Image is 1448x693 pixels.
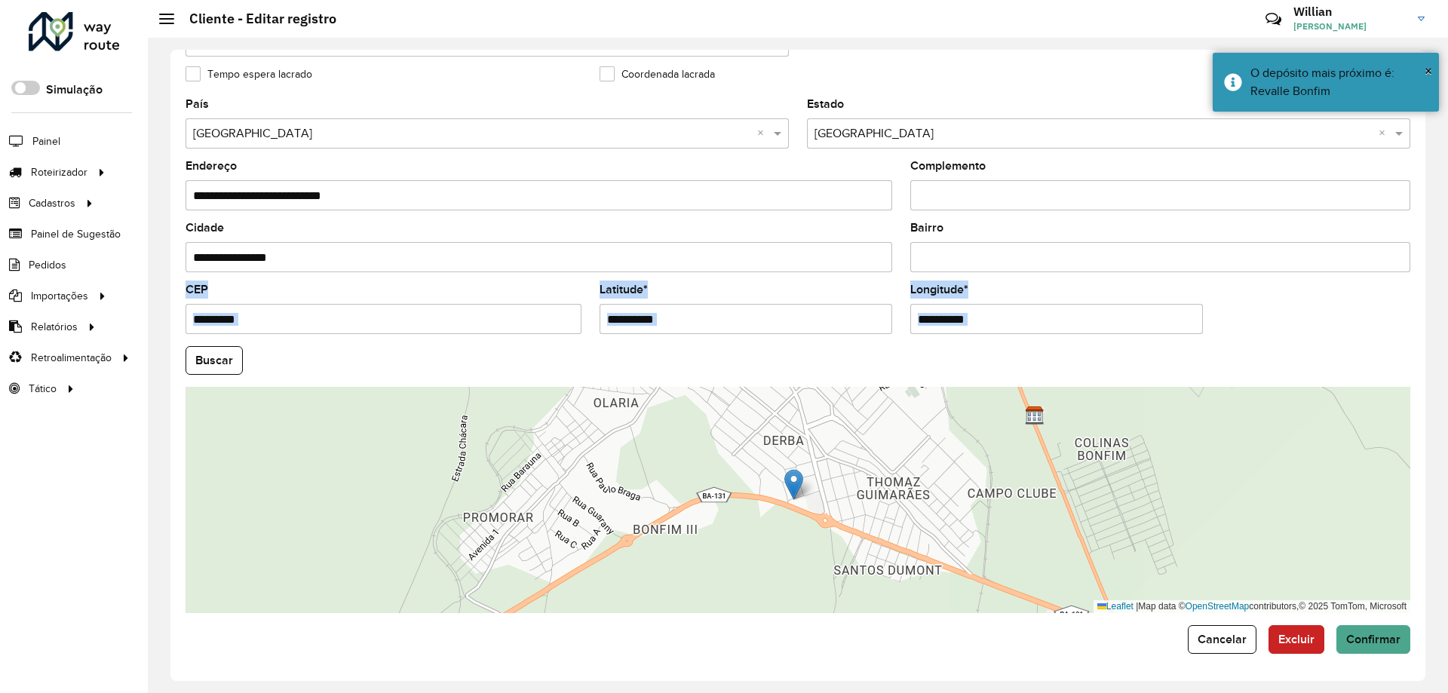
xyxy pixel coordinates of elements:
button: Buscar [186,346,243,375]
button: Close [1425,60,1432,82]
label: Longitude [910,281,968,299]
a: OpenStreetMap [1186,601,1250,612]
label: Latitude [600,281,648,299]
span: Tático [29,381,57,397]
div: Map data © contributors,© 2025 TomTom, Microsoft [1094,600,1410,613]
span: [PERSON_NAME] [1293,20,1407,33]
span: Relatórios [31,319,78,335]
a: Contato Rápido [1257,3,1290,35]
button: Confirmar [1336,625,1410,654]
label: Tempo espera lacrado [186,66,312,82]
label: Coordenada lacrada [600,66,715,82]
h3: Willian [1293,5,1407,19]
button: Excluir [1269,625,1324,654]
img: Marker [784,469,803,500]
span: Pedidos [29,257,66,273]
span: Clear all [1379,124,1391,143]
span: Excluir [1278,633,1315,645]
label: Bairro [910,219,943,237]
h2: Cliente - Editar registro [174,11,336,27]
label: Simulação [46,81,103,99]
span: | [1136,601,1138,612]
span: Cadastros [29,195,75,211]
span: Painel de Sugestão [31,226,121,242]
label: CEP [186,281,208,299]
span: Retroalimentação [31,350,112,366]
span: Clear all [757,124,770,143]
span: Cancelar [1198,633,1247,645]
label: Cidade [186,219,224,237]
img: Revalle Bonfim [1025,406,1045,425]
span: × [1425,63,1432,79]
label: Complemento [910,157,986,175]
label: Endereço [186,157,237,175]
span: Confirmar [1346,633,1400,645]
div: O depósito mais próximo é: Revalle Bonfim [1250,64,1428,100]
span: Importações [31,288,88,304]
span: Roteirizador [31,164,87,180]
span: Painel [32,133,60,149]
label: Estado [807,95,844,113]
a: Leaflet [1097,601,1134,612]
label: País [186,95,209,113]
button: Cancelar [1188,625,1256,654]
